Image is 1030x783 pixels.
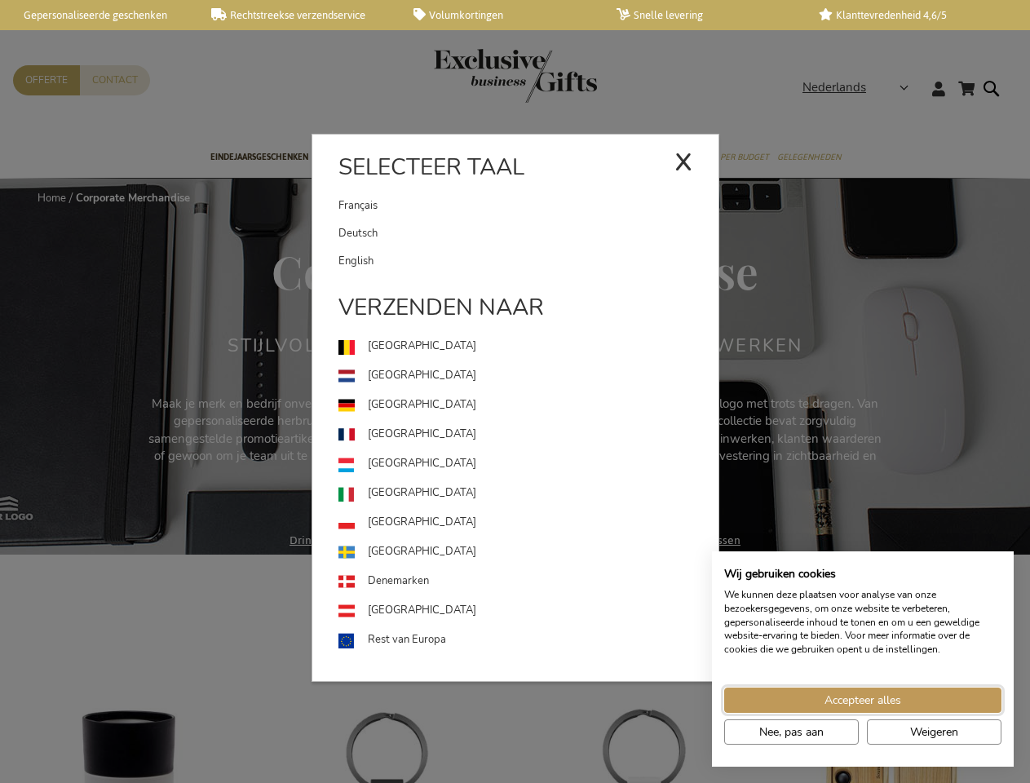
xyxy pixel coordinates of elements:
[819,8,996,22] a: Klanttevredenheid 4,6/5
[724,719,859,745] button: Pas cookie voorkeuren aan
[312,291,718,332] div: Verzenden naar
[338,247,718,275] a: English
[338,219,718,247] a: Deutsch
[338,420,718,449] a: [GEOGRAPHIC_DATA]
[867,719,1001,745] button: Alle cookies weigeren
[8,8,185,22] a: Gepersonaliseerde geschenken
[824,692,901,709] span: Accepteer alles
[312,151,718,192] div: Selecteer taal
[759,723,824,741] span: Nee, pas aan
[338,537,718,567] a: [GEOGRAPHIC_DATA]
[617,8,793,22] a: Snelle levering
[211,8,388,22] a: Rechtstreekse verzendservice
[338,332,718,361] a: [GEOGRAPHIC_DATA]
[338,391,718,420] a: [GEOGRAPHIC_DATA]
[910,723,958,741] span: Weigeren
[338,567,718,596] a: Denemarken
[338,449,718,479] a: [GEOGRAPHIC_DATA]
[338,479,718,508] a: [GEOGRAPHIC_DATA]
[338,626,718,655] a: Rest van Europa
[338,361,718,391] a: [GEOGRAPHIC_DATA]
[338,596,718,626] a: [GEOGRAPHIC_DATA]
[724,688,1001,713] button: Accepteer alle cookies
[724,588,1001,657] p: We kunnen deze plaatsen voor analyse van onze bezoekersgegevens, om onze website te verbeteren, g...
[674,135,692,184] div: x
[338,508,718,537] a: [GEOGRAPHIC_DATA]
[413,8,590,22] a: Volumkortingen
[338,192,674,219] a: Français
[724,567,1001,582] h2: Wij gebruiken cookies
